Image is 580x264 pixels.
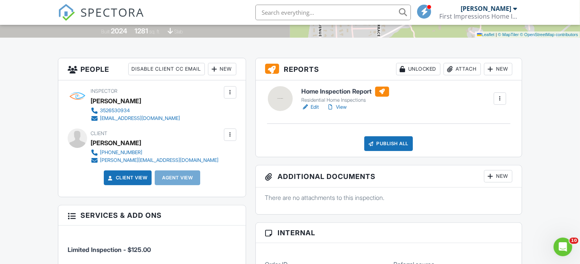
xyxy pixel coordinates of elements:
a: [PHONE_NUMBER] [91,149,218,156]
div: First Impressions Home Inspections, LLC [439,12,517,20]
a: Client View [107,174,148,182]
div: [PERSON_NAME] [461,5,511,12]
span: Built [101,29,110,35]
span: Inspector [91,88,117,94]
span: slab [174,29,183,35]
div: Unlocked [396,63,440,75]
h3: Internal [256,223,522,243]
a: Edit [302,103,319,111]
li: Service: Limited Inspection [68,231,236,260]
div: New [484,170,512,182]
a: View [327,103,347,111]
a: © OpenStreetMap contributors [520,32,578,37]
div: [PERSON_NAME] [91,137,141,149]
iframe: Intercom live chat [554,238,572,256]
div: 2024 [111,27,127,35]
span: SPECTORA [80,4,144,20]
p: There are no attachments to this inspection. [265,193,512,202]
a: © MapTiler [498,32,519,37]
div: Attach [444,63,481,75]
h6: Home Inspection Report [302,87,389,97]
a: Home Inspection Report Residential Home Inspections [302,87,389,104]
span: Limited Inspection - $125.00 [68,246,151,254]
a: 3526530934 [91,107,180,115]
span: | [496,32,497,37]
div: [EMAIL_ADDRESS][DOMAIN_NAME] [100,115,180,122]
a: Leaflet [477,32,494,37]
h3: Additional Documents [256,165,522,188]
span: sq. ft. [149,29,160,35]
div: Disable Client CC Email [128,63,205,75]
div: New [208,63,236,75]
img: The Best Home Inspection Software - Spectora [58,4,75,21]
div: Residential Home Inspections [302,97,389,103]
h3: People [58,58,245,80]
div: [PHONE_NUMBER] [100,149,142,156]
input: Search everything... [255,5,411,20]
div: Publish All [364,136,413,151]
div: 3526530934 [100,108,130,114]
h3: Services & Add ons [58,205,245,226]
h3: Reports [256,58,522,80]
a: [EMAIL_ADDRESS][DOMAIN_NAME] [91,115,180,122]
span: Client [91,130,107,136]
a: SPECTORA [58,10,144,27]
span: 10 [570,238,578,244]
div: [PERSON_NAME] [91,95,141,107]
a: [PERSON_NAME][EMAIL_ADDRESS][DOMAIN_NAME] [91,156,218,164]
div: 1281 [135,27,148,35]
div: [PERSON_NAME][EMAIL_ADDRESS][DOMAIN_NAME] [100,157,218,163]
div: New [484,63,512,75]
